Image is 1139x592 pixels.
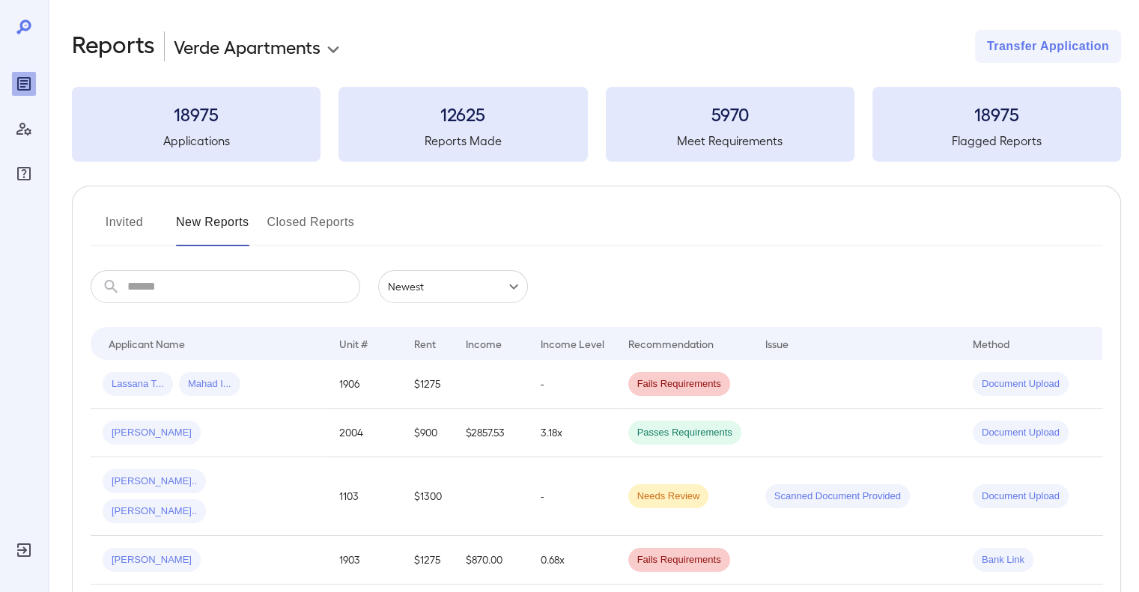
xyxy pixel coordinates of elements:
span: Fails Requirements [628,377,730,391]
td: 1906 [327,360,402,409]
h2: Reports [72,30,155,63]
div: FAQ [12,162,36,186]
button: Invited [91,210,158,246]
div: Rent [414,335,438,353]
span: Mahad I... [179,377,240,391]
td: $870.00 [454,536,529,585]
summary: 18975Applications12625Reports Made5970Meet Requirements18975Flagged Reports [72,87,1121,162]
span: Bank Link [973,553,1033,567]
button: Closed Reports [267,210,355,246]
div: Income [466,335,502,353]
td: 3.18x [529,409,616,457]
span: Document Upload [973,426,1069,440]
div: Applicant Name [109,335,185,353]
td: 1103 [327,457,402,536]
h5: Meet Requirements [606,132,854,150]
div: Income Level [541,335,604,353]
div: Method [973,335,1009,353]
span: Fails Requirements [628,553,730,567]
div: Unit # [339,335,368,353]
span: Scanned Document Provided [765,489,910,504]
span: [PERSON_NAME] [103,553,201,567]
td: - [529,360,616,409]
td: $1275 [402,360,454,409]
div: Reports [12,72,36,96]
div: Issue [765,335,789,353]
td: $1300 [402,457,454,536]
span: Document Upload [973,489,1069,504]
td: 1903 [327,536,402,585]
div: Recommendation [628,335,714,353]
span: [PERSON_NAME].. [103,474,206,489]
div: Manage Users [12,117,36,141]
h3: 18975 [72,102,321,126]
p: Verde Apartments [174,34,321,58]
span: Lassana T... [103,377,173,391]
h5: Reports Made [338,132,587,150]
h3: 12625 [338,102,587,126]
td: $900 [402,409,454,457]
span: [PERSON_NAME] [103,426,201,440]
div: Log Out [12,538,36,562]
span: Document Upload [973,377,1069,391]
button: Transfer Application [975,30,1121,63]
h5: Applications [72,132,321,150]
td: $2857.53 [454,409,529,457]
td: - [529,457,616,536]
button: New Reports [176,210,249,246]
div: Newest [378,270,528,303]
h5: Flagged Reports [872,132,1121,150]
td: $1275 [402,536,454,585]
span: Passes Requirements [628,426,741,440]
h3: 18975 [872,102,1121,126]
td: 0.68x [529,536,616,585]
span: Needs Review [628,489,709,504]
h3: 5970 [606,102,854,126]
td: 2004 [327,409,402,457]
span: [PERSON_NAME].. [103,504,206,519]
